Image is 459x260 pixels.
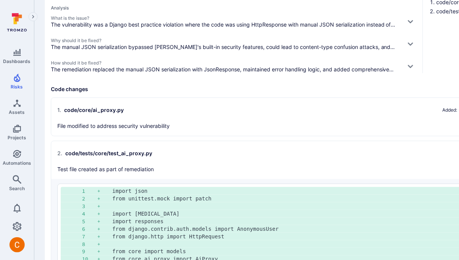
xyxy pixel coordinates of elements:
[9,186,25,191] span: Search
[97,210,112,217] div: +
[82,233,97,240] div: 7
[8,135,26,140] span: Projects
[51,66,400,73] p: The remediation replaced the manual JSON serialization with JsonResponse, maintained error handli...
[51,38,400,43] span: Why should it be fixed?
[97,202,112,210] div: +
[51,15,400,21] span: What is the issue?
[97,233,112,240] div: +
[3,58,31,64] span: Dashboards
[82,240,97,248] div: 8
[82,202,97,210] div: 3
[9,237,25,252] img: ACg8ocJuq_DPPTkXyD9OlTnVLvDrpObecjcADscmEHLMiTyEnTELew=s96-c
[51,5,416,11] h4: Analysis
[57,150,62,157] span: 2 .
[57,165,154,173] p: Test file created as part of remediation
[97,217,112,225] div: +
[97,187,112,195] div: +
[11,84,23,90] span: Risks
[57,122,170,130] p: File modified to address security vulnerability
[57,150,152,157] div: code/tests/core/test_ai_proxy.py
[82,187,97,195] div: 1
[97,248,112,255] div: +
[82,225,97,233] div: 6
[9,237,25,252] div: Camilo Rivera
[97,195,112,202] div: +
[443,107,457,113] span: Added:
[82,210,97,217] div: 4
[57,106,61,114] span: 1 .
[9,109,25,115] span: Assets
[82,217,97,225] div: 5
[28,12,38,21] button: Expand navigation menu
[97,240,112,248] div: +
[82,195,97,202] div: 2
[51,21,400,28] p: The vulnerability was a Django best practice violation where the code was using HttpResponse with...
[30,14,36,20] i: Expand navigation menu
[57,106,124,114] div: code/core/ai_proxy.py
[51,43,400,51] p: The manual JSON serialization bypassed [PERSON_NAME]'s built-in security features, could lead to ...
[3,160,31,166] span: Automations
[82,248,97,255] div: 9
[51,60,400,66] span: How should it be fixed?
[97,225,112,233] div: +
